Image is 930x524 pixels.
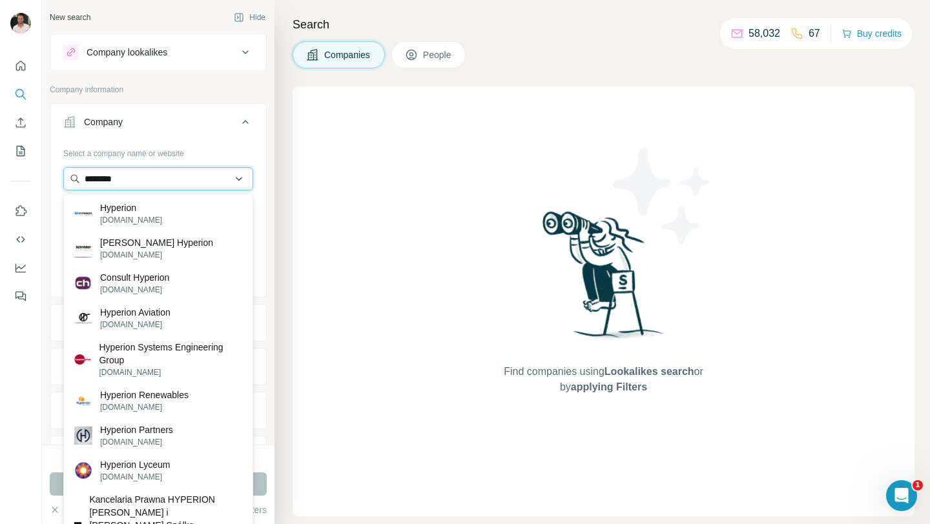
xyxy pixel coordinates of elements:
[100,319,170,330] p: [DOMAIN_NAME]
[10,199,31,223] button: Use Surfe on LinkedIn
[913,480,923,490] span: 1
[100,436,173,448] p: [DOMAIN_NAME]
[100,423,173,436] p: Hyperion Partners
[84,116,123,128] div: Company
[225,8,274,27] button: Hide
[604,138,720,254] img: Surfe Illustration - Stars
[10,54,31,77] button: Quick start
[537,208,671,352] img: Surfe Illustration - Woman searching with binoculars
[74,274,92,292] img: Consult Hyperion
[50,439,266,470] button: Employees (size)
[100,249,213,261] p: [DOMAIN_NAME]
[74,211,92,216] img: Hyperion
[50,84,267,96] p: Company information
[50,351,266,382] button: HQ location
[74,392,92,410] img: Hyperion Renewables
[74,427,92,445] img: Hyperion Partners
[50,106,266,143] button: Company
[74,309,92,327] img: Hyperion Aviation
[100,201,162,214] p: Hyperion
[74,239,92,257] img: Schréder Hyperion
[87,46,167,59] div: Company lookalikes
[100,236,213,249] p: [PERSON_NAME] Hyperion
[50,37,266,68] button: Company lookalikes
[100,284,169,296] p: [DOMAIN_NAME]
[10,13,31,34] img: Avatar
[10,139,31,163] button: My lists
[10,285,31,308] button: Feedback
[423,48,453,61] span: People
[749,26,780,41] p: 58,032
[324,48,371,61] span: Companies
[100,401,189,413] p: [DOMAIN_NAME]
[50,503,87,516] button: Clear
[100,271,169,284] p: Consult Hyperion
[293,15,914,34] h4: Search
[50,12,90,23] div: New search
[99,341,242,367] p: Hyperion Systems Engineering Group
[500,364,707,395] span: Find companies using or by
[50,395,266,426] button: Annual revenue ($)
[886,480,917,511] iframe: Intercom live chat
[50,307,266,338] button: Industry
[842,25,902,43] button: Buy credits
[571,381,647,392] span: applying Filters
[809,26,820,41] p: 67
[99,367,242,378] p: [DOMAIN_NAME]
[100,306,170,319] p: Hyperion Aviation
[63,143,253,159] div: Select a company name or website
[10,228,31,251] button: Use Surfe API
[100,214,162,226] p: [DOMAIN_NAME]
[74,461,92,479] img: Hyperion Lyceum
[10,256,31,279] button: Dashboard
[10,111,31,134] button: Enrich CSV
[100,471,170,483] p: [DOMAIN_NAME]
[604,366,694,377] span: Lookalikes search
[100,458,170,471] p: Hyperion Lyceum
[74,351,91,368] img: Hyperion Systems Engineering Group
[100,388,189,401] p: Hyperion Renewables
[10,83,31,106] button: Search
